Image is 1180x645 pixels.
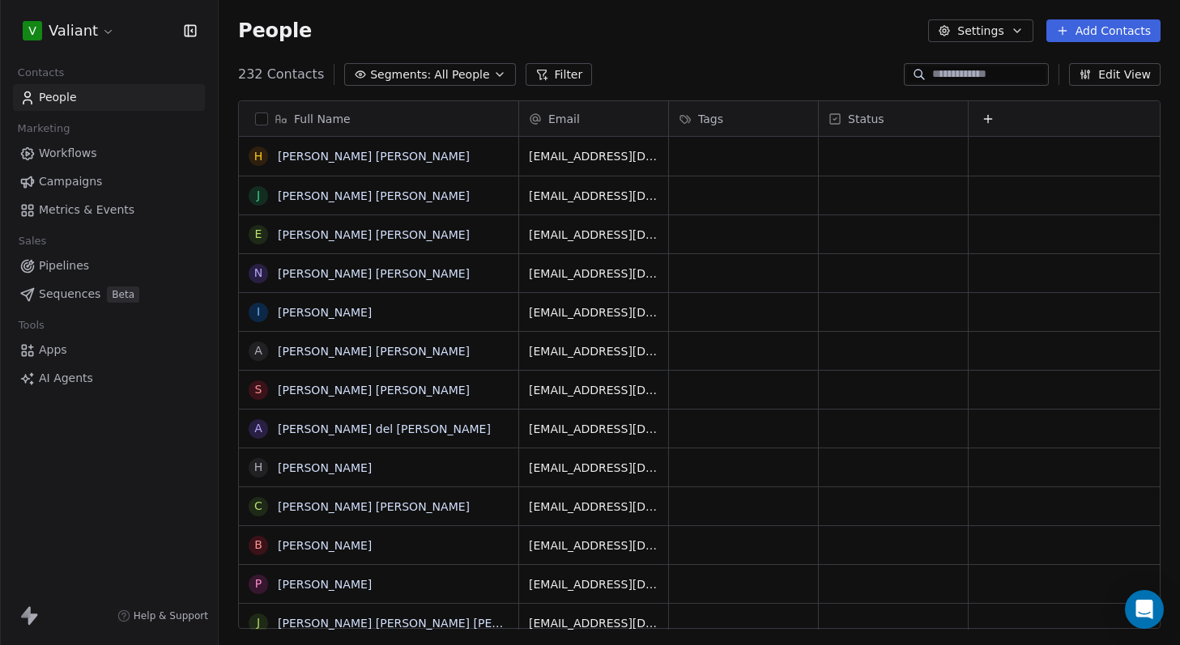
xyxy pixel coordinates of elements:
[278,267,470,280] a: [PERSON_NAME] [PERSON_NAME]
[238,19,312,43] span: People
[39,202,134,219] span: Metrics & Events
[1046,19,1161,42] button: Add Contacts
[49,20,98,41] span: Valiant
[278,422,491,435] a: [PERSON_NAME] del [PERSON_NAME]
[11,61,71,85] span: Contacts
[529,148,658,164] span: [EMAIL_ADDRESS][DOMAIN_NAME]
[1069,63,1161,86] button: Edit View
[107,286,139,303] span: Beta
[529,576,658,592] span: [EMAIL_ADDRESS][DOMAIN_NAME]
[278,384,470,397] a: [PERSON_NAME] [PERSON_NAME]
[257,187,260,204] div: J
[39,286,100,303] span: Sequences
[255,381,262,398] div: S
[278,345,470,358] a: [PERSON_NAME] [PERSON_NAME]
[529,188,658,204] span: [EMAIL_ADDRESS][DOMAIN_NAME]
[39,257,89,274] span: Pipelines
[819,101,968,136] div: Status
[529,343,658,359] span: [EMAIL_ADDRESS][DOMAIN_NAME]
[254,342,262,359] div: A
[13,197,205,223] a: Metrics & Events
[255,575,262,592] div: P
[529,615,658,631] span: [EMAIL_ADDRESS][DOMAIN_NAME]
[39,370,93,387] span: AI Agents
[117,609,208,622] a: Help & Support
[278,461,372,474] a: [PERSON_NAME]
[11,117,77,141] span: Marketing
[519,137,1161,630] div: grid
[39,145,97,162] span: Workflows
[278,306,372,319] a: [PERSON_NAME]
[529,537,658,554] span: [EMAIL_ADDRESS][DOMAIN_NAME]
[529,265,658,282] span: [EMAIL_ADDRESS][DOMAIN_NAME]
[434,66,489,83] span: All People
[13,168,205,195] a: Campaigns
[257,303,260,320] div: I
[13,140,205,167] a: Workflows
[529,421,658,437] span: [EMAIL_ADDRESS][DOMAIN_NAME]
[529,499,658,515] span: [EMAIL_ADDRESS][DOMAIN_NAME]
[278,189,470,202] a: [PERSON_NAME] [PERSON_NAME]
[1125,590,1164,629] div: Open Intercom Messenger
[278,539,372,552] a: [PERSON_NAME]
[254,420,262,437] div: A
[529,382,658,398] span: [EMAIL_ADDRESS][DOMAIN_NAME]
[278,500,470,513] a: [PERSON_NAME] [PERSON_NAME]
[254,498,262,515] div: C
[669,101,818,136] div: Tags
[370,66,431,83] span: Segments:
[254,265,262,282] div: N
[278,150,470,163] a: [PERSON_NAME] [PERSON_NAME]
[13,281,205,308] a: SequencesBeta
[928,19,1033,42] button: Settings
[698,111,723,127] span: Tags
[526,63,593,86] button: Filter
[13,365,205,392] a: AI Agents
[529,304,658,320] span: [EMAIL_ADDRESS][DOMAIN_NAME]
[239,101,518,136] div: Full Name
[548,111,580,127] span: Email
[278,228,470,241] a: [PERSON_NAME] [PERSON_NAME]
[11,313,51,337] span: Tools
[19,17,118,45] button: VValiant
[239,137,519,630] div: grid
[848,111,884,127] span: Status
[519,101,668,136] div: Email
[254,148,263,165] div: H
[529,460,658,476] span: [EMAIL_ADDRESS][DOMAIN_NAME]
[13,337,205,363] a: Apps
[294,111,351,127] span: Full Name
[134,609,208,622] span: Help & Support
[255,226,262,243] div: E
[254,537,262,554] div: B
[257,614,260,631] div: j
[238,65,324,84] span: 232 Contacts
[28,23,36,39] span: V
[13,252,205,279] a: Pipelines
[39,342,67,359] span: Apps
[11,229,53,253] span: Sales
[254,459,263,476] div: H
[13,84,205,111] a: People
[39,173,102,190] span: Campaigns
[278,578,372,591] a: [PERSON_NAME]
[39,89,77,106] span: People
[278,617,568,630] a: [PERSON_NAME] [PERSON_NAME] [PERSON_NAME]
[529,227,658,243] span: [EMAIL_ADDRESS][DOMAIN_NAME]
